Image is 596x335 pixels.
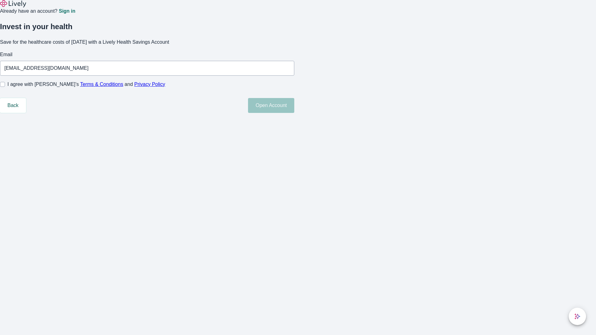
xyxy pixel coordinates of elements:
a: Sign in [59,9,75,14]
svg: Lively AI Assistant [574,313,580,319]
button: chat [569,308,586,325]
a: Privacy Policy [134,82,165,87]
span: I agree with [PERSON_NAME]’s and [7,81,165,88]
a: Terms & Conditions [80,82,123,87]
